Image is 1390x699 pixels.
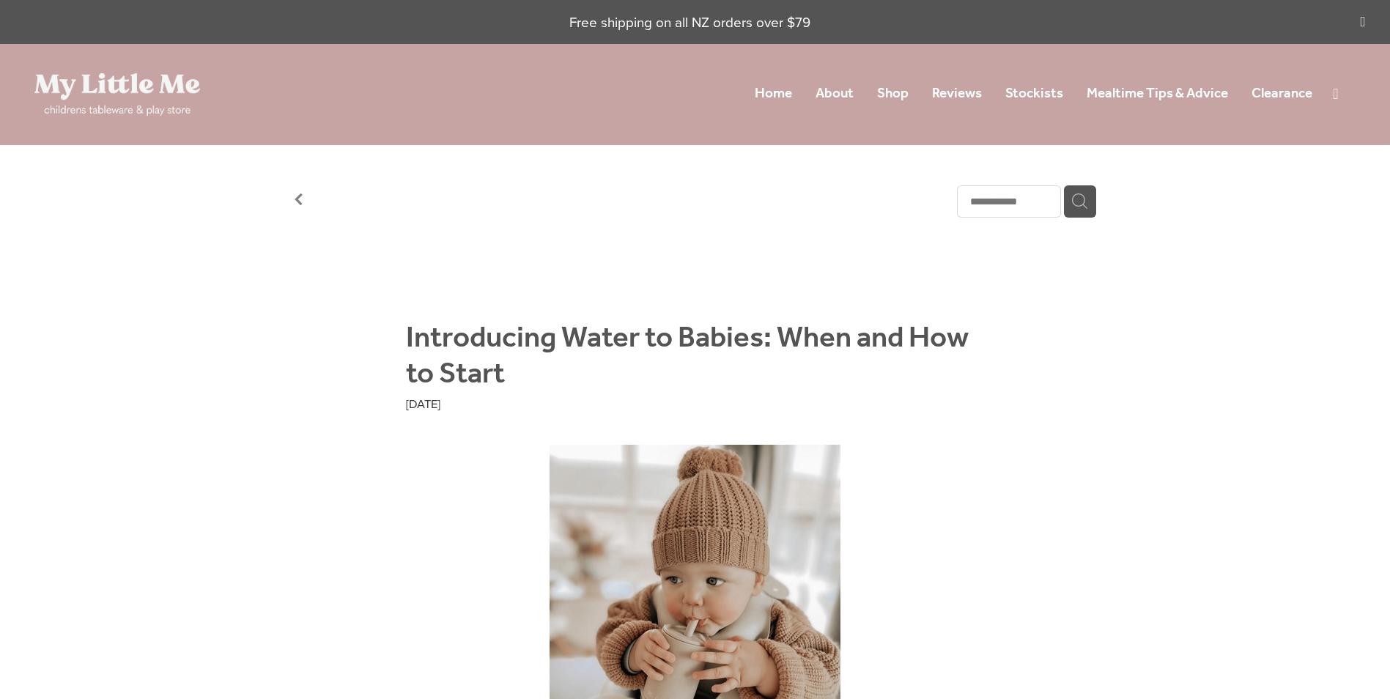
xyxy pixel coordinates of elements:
a: Mealtime Tips & Advice [1087,81,1228,107]
a: Home [755,81,792,107]
p: Free shipping on all NZ orders over $79 [34,12,1346,32]
a: Stockists [1005,81,1063,107]
a: Clearance [1252,81,1312,107]
a: My Little Me Ltd homepage [34,73,299,116]
div: [DATE] [406,394,984,413]
a: Reviews [932,81,982,107]
a: About [816,81,854,107]
a: Shop [877,81,909,107]
h1: Introducing Water to Babies: When and How to Start [406,322,984,394]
